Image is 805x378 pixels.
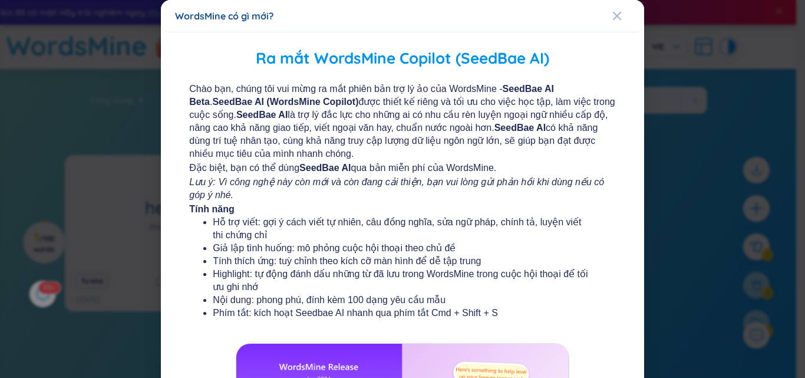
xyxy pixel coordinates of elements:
[213,307,592,320] li: Phím tắt: kích hoạt Seedbae AI nhanh qua phím tắt Cmd + Shift + S
[236,110,288,120] b: SeedBae AI
[213,216,592,242] li: Hỗ trợ viết: gợi ý cách viết tự nhiên, câu đồng nghĩa, sửa ngữ pháp, chính tả, luyện viết thi chứ...
[190,177,605,200] i: Lưu ý: Vì công nghệ này còn mới và còn đang cải thiện, bạn vui lòng gửi phản hồi khi dùng nếu có ...
[190,162,616,175] span: Đặc biệt, bạn có thể dùng qua bản miễn phí của WordsMine.
[190,84,555,107] b: SeedBae AI Beta
[175,9,630,22] div: WordsMine có gì mới?
[299,163,351,173] b: SeedBae AI
[178,47,628,71] h2: Ra mắt WordsMine Copilot (SeedBae AI)
[494,123,546,133] b: SeedBae AI
[213,255,592,268] li: Tính thích ứng: tuỳ chỉnh theo kích cỡ màn hình để dễ tập trung
[213,268,592,294] li: Highlight: tự động đánh dấu những từ đã lưu trong WordsMine trong cuộc hội thoại để tối ưu ghi nhớ
[190,83,616,160] span: Chào bạn, chúng tôi vui mừng ra mắt phiên bản trợ lý ảo của WordsMine - . được thiết kế riêng và ...
[190,204,235,214] b: Tính năng
[213,294,592,307] li: Nội dung: phong phú, đính kèm 100 dạng yêu cầu mẫu
[213,242,592,255] li: Giả lập tình huống: mô phỏng cuộc hội thoại theo chủ đề
[213,97,359,107] b: SeedBae AI (WordsMine Copilot)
